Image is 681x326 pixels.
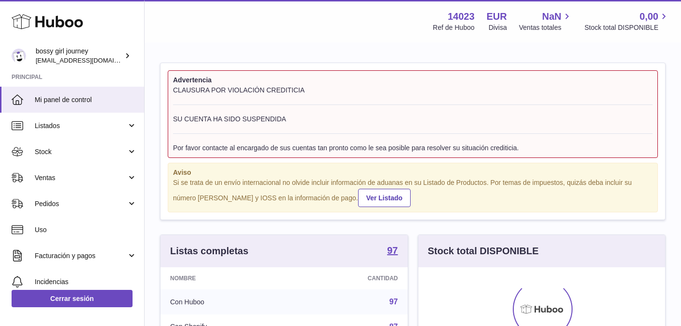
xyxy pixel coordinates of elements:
span: Stock total DISPONIBLE [585,23,669,32]
div: CLAUSURA POR VIOLACIÓN CREDITICIA SU CUENTA HA SIDO SUSPENDIDA Por favor contacte al encargado de... [173,86,653,153]
strong: Aviso [173,168,653,177]
span: 0,00 [640,10,658,23]
span: Uso [35,225,137,235]
div: Divisa [489,23,507,32]
div: bossy girl journey [36,47,122,65]
span: Incidencias [35,277,137,287]
span: [EMAIL_ADDRESS][DOMAIN_NAME] [36,56,142,64]
strong: EUR [487,10,507,23]
span: Ventas totales [519,23,573,32]
span: Ventas [35,173,127,183]
div: Ref de Huboo [433,23,474,32]
strong: Advertencia [173,76,653,85]
h3: Listas completas [170,245,248,258]
th: Nombre [160,267,292,289]
span: Listados [35,121,127,130]
span: Pedidos [35,199,127,209]
strong: 14023 [448,10,475,23]
span: Stock [35,147,127,156]
a: 97 [387,246,398,257]
span: Facturación y pagos [35,251,127,261]
th: Cantidad [292,267,407,289]
img: paoladearcodigital@gmail.com [12,49,26,63]
span: NaN [542,10,561,23]
span: Mi panel de control [35,95,137,104]
a: 97 [389,298,398,306]
a: NaN Ventas totales [519,10,573,32]
div: Si se trata de un envío internacional no olvide incluir información de aduanas en su Listado de P... [173,178,653,207]
h3: Stock total DISPONIBLE [428,245,539,258]
strong: 97 [387,246,398,255]
a: Ver Listado [358,189,411,207]
a: 0,00 Stock total DISPONIBLE [585,10,669,32]
a: Cerrar sesión [12,290,133,307]
td: Con Huboo [160,289,292,314]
